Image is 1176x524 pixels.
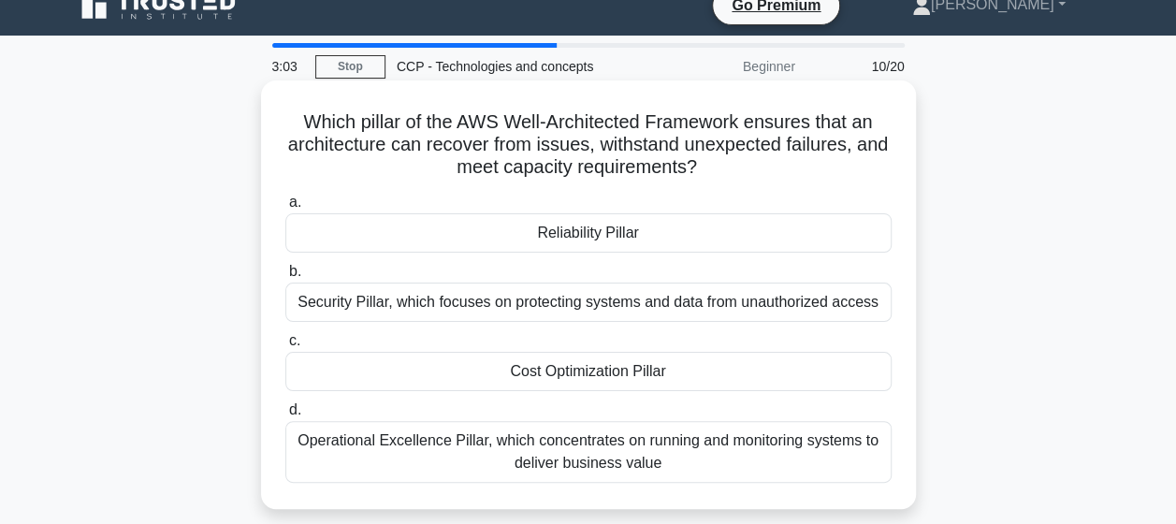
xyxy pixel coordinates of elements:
[289,332,300,348] span: c.
[285,283,892,322] div: Security Pillar, which focuses on protecting systems and data from unauthorized access
[285,352,892,391] div: Cost Optimization Pillar
[261,48,315,85] div: 3:03
[289,194,301,210] span: a.
[285,213,892,253] div: Reliability Pillar
[289,401,301,417] span: d.
[285,421,892,483] div: Operational Excellence Pillar, which concentrates on running and monitoring systems to deliver bu...
[315,55,385,79] a: Stop
[643,48,806,85] div: Beginner
[385,48,643,85] div: CCP - Technologies and concepts
[283,110,893,180] h5: Which pillar of the AWS Well-Architected Framework ensures that an architecture can recover from ...
[806,48,916,85] div: 10/20
[289,263,301,279] span: b.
